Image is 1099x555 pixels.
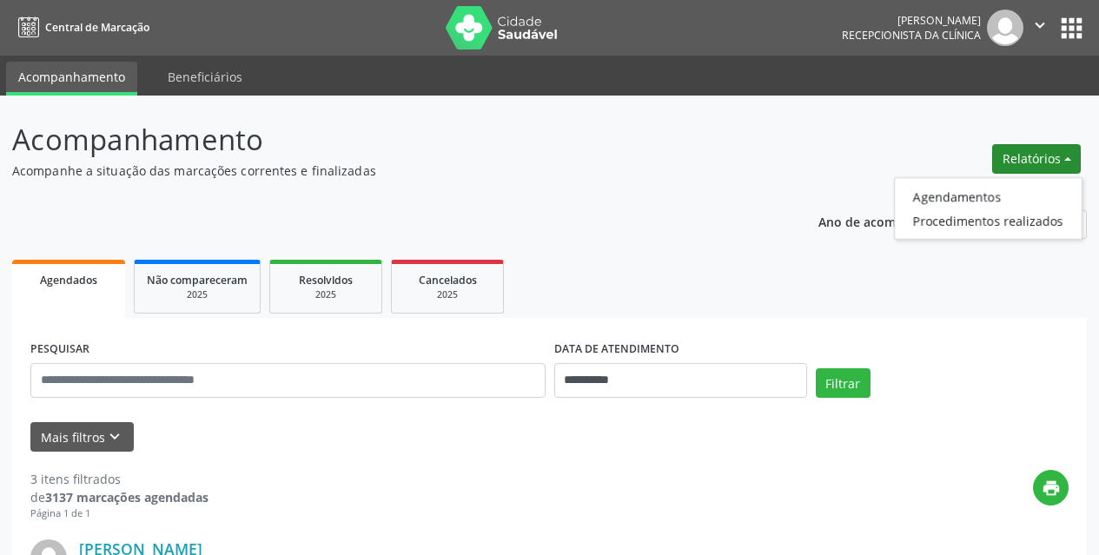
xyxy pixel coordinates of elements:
a: Procedimentos realizados [895,208,1082,233]
button: Relatórios [992,144,1081,174]
i: keyboard_arrow_down [105,427,124,446]
span: Agendados [40,273,97,287]
i: print [1042,479,1061,498]
span: Não compareceram [147,273,248,287]
a: Agendamentos [895,184,1082,208]
a: Beneficiários [156,62,255,92]
label: PESQUISAR [30,336,89,363]
div: 3 itens filtrados [30,470,209,488]
img: img [987,10,1023,46]
div: Página 1 de 1 [30,506,209,521]
div: 2025 [282,288,369,301]
span: Recepcionista da clínica [842,28,981,43]
span: Central de Marcação [45,20,149,35]
div: de [30,488,209,506]
strong: 3137 marcações agendadas [45,489,209,505]
i:  [1030,16,1049,35]
p: Ano de acompanhamento [818,210,972,232]
button: Mais filtroskeyboard_arrow_down [30,422,134,453]
span: Resolvidos [299,273,353,287]
button: Filtrar [816,368,871,398]
div: 2025 [404,288,491,301]
div: [PERSON_NAME] [842,13,981,28]
button: print [1033,470,1069,505]
p: Acompanhe a situação das marcações correntes e finalizadas [12,162,765,180]
a: Central de Marcação [12,13,149,42]
ul: Relatórios [894,177,1082,240]
button: apps [1056,13,1087,43]
button:  [1023,10,1056,46]
label: DATA DE ATENDIMENTO [554,336,679,363]
a: Acompanhamento [6,62,137,96]
div: 2025 [147,288,248,301]
span: Cancelados [419,273,477,287]
p: Acompanhamento [12,118,765,162]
